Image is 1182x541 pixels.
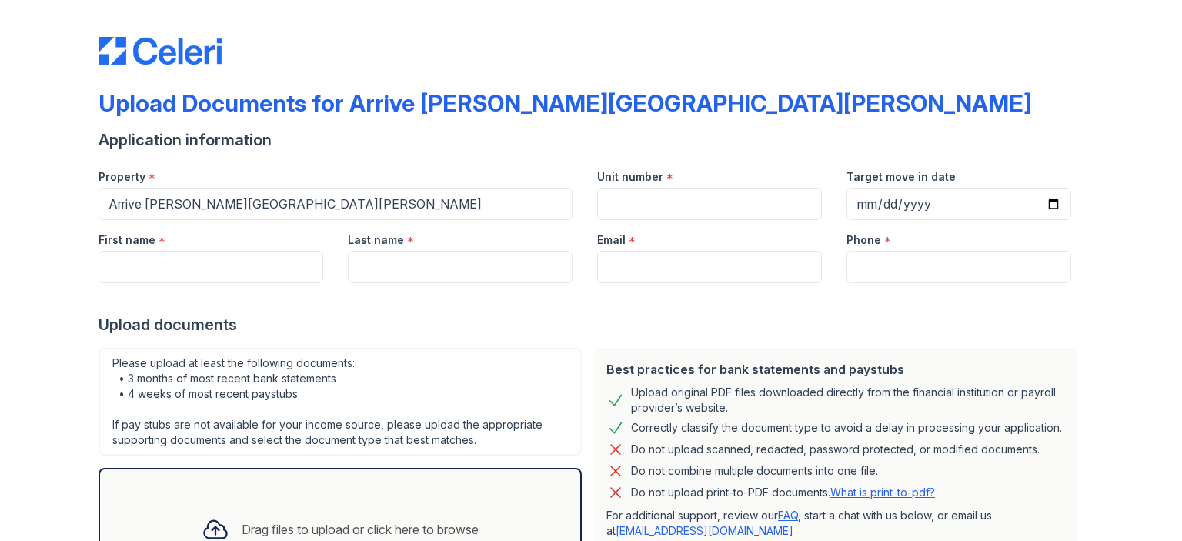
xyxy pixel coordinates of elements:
[631,485,935,500] p: Do not upload print-to-PDF documents.
[597,169,663,185] label: Unit number
[631,419,1062,437] div: Correctly classify the document type to avoid a delay in processing your application.
[606,508,1065,539] p: For additional support, review our , start a chat with us below, or email us at
[98,314,1083,336] div: Upload documents
[606,360,1065,379] div: Best practices for bank statements and paystubs
[846,169,956,185] label: Target move in date
[631,385,1065,416] div: Upload original PDF files downloaded directly from the financial institution or payroll provider’...
[846,232,881,248] label: Phone
[631,462,878,480] div: Do not combine multiple documents into one file.
[98,169,145,185] label: Property
[242,520,479,539] div: Drag files to upload or click here to browse
[98,129,1083,151] div: Application information
[98,37,222,65] img: CE_Logo_Blue-a8612792a0a2168367f1c8372b55b34899dd931a85d93a1a3d3e32e68fde9ad4.png
[98,89,1031,117] div: Upload Documents for Arrive [PERSON_NAME][GEOGRAPHIC_DATA][PERSON_NAME]
[98,232,155,248] label: First name
[778,509,798,522] a: FAQ
[631,440,1040,459] div: Do not upload scanned, redacted, password protected, or modified documents.
[348,232,404,248] label: Last name
[830,486,935,499] a: What is print-to-pdf?
[597,232,626,248] label: Email
[98,348,582,456] div: Please upload at least the following documents: • 3 months of most recent bank statements • 4 wee...
[616,524,793,537] a: [EMAIL_ADDRESS][DOMAIN_NAME]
